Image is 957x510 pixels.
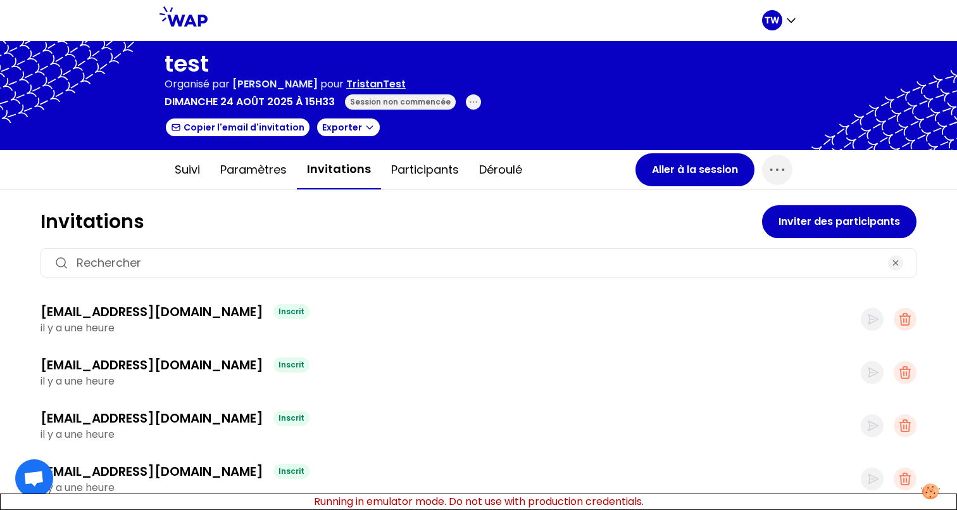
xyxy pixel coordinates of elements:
a: Ouvrir le chat [15,459,53,497]
div: Inscrit [273,304,310,319]
p: il y a une heure [41,374,861,389]
button: Paramètres [210,151,297,189]
input: Rechercher [77,254,880,272]
p: il y a une heure [41,427,861,442]
h3: [EMAIL_ADDRESS][DOMAIN_NAME] [41,303,263,321]
button: Copier l'email d'invitation [165,117,311,137]
button: Aller à la session [635,153,754,186]
h1: test [165,51,481,77]
button: Inviter des participants [762,205,916,238]
button: Déroulé [469,151,532,189]
div: Inscrit [273,464,310,479]
p: dimanche 24 août 2025 à 15h33 [165,94,335,110]
p: il y a une heure [41,480,861,495]
p: Organisé par [165,77,230,92]
button: Suivi [165,151,210,189]
div: Inscrit [273,411,310,426]
p: TristanTest [346,77,406,92]
h1: Invitations [41,210,762,233]
button: Exporter [316,117,381,137]
span: [PERSON_NAME] [232,77,318,91]
p: pour [320,77,344,92]
button: Invitations [297,150,381,189]
h3: [EMAIL_ADDRESS][DOMAIN_NAME] [41,409,263,427]
div: Inscrit [273,357,310,373]
button: Manage your preferences about cookies [913,476,948,507]
h3: [EMAIL_ADDRESS][DOMAIN_NAME] [41,462,263,480]
button: Participants [381,151,469,189]
p: TW [765,14,780,27]
button: TW [762,10,797,30]
p: il y a une heure [41,321,861,336]
div: Session non commencée [345,94,456,110]
h3: [EMAIL_ADDRESS][DOMAIN_NAME] [41,356,263,374]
